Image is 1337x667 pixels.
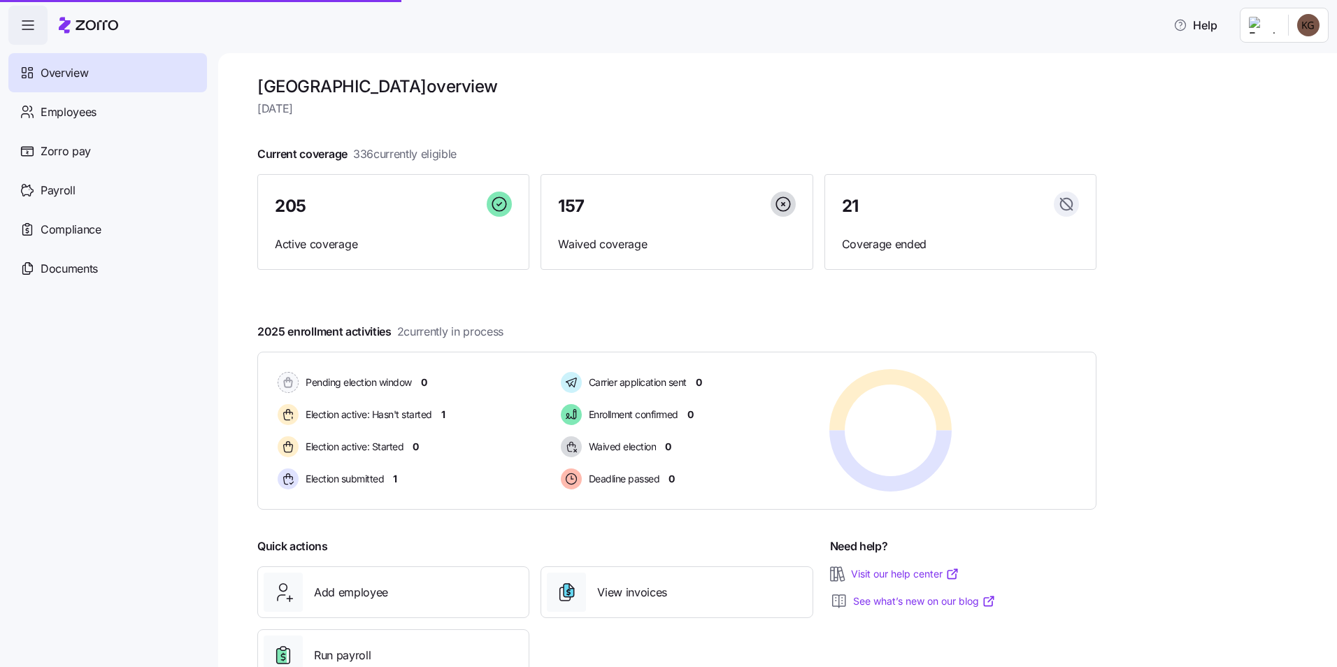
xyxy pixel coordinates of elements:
span: [DATE] [257,100,1096,117]
a: See what’s new on our blog [853,594,996,608]
span: 21 [842,198,859,215]
span: 0 [668,472,675,486]
span: Carrier application sent [585,375,687,389]
span: View invoices [597,584,667,601]
span: Payroll [41,182,76,199]
button: Help [1162,11,1229,39]
span: Quick actions [257,538,328,555]
span: Pending election window [301,375,412,389]
span: 0 [696,375,702,389]
span: Current coverage [257,145,457,163]
a: Zorro pay [8,131,207,171]
span: 0 [687,408,694,422]
span: Run payroll [314,647,371,664]
span: 0 [413,440,419,454]
span: Waived election [585,440,657,454]
span: 0 [421,375,427,389]
span: 1 [393,472,397,486]
span: Overview [41,64,88,82]
span: Employees [41,103,96,121]
span: Zorro pay [41,143,91,160]
span: 157 [558,198,585,215]
span: Need help? [830,538,888,555]
a: Compliance [8,210,207,249]
span: Election active: Started [301,440,403,454]
span: Deadline passed [585,472,660,486]
img: Employer logo [1249,17,1277,34]
span: Waived coverage [558,236,795,253]
a: Documents [8,249,207,288]
span: Documents [41,260,98,278]
span: 2 currently in process [397,323,503,340]
span: 2025 enrollment activities [257,323,503,340]
span: Election active: Hasn't started [301,408,432,422]
span: 1 [441,408,445,422]
a: Visit our help center [851,567,959,581]
span: Compliance [41,221,101,238]
span: 205 [275,198,306,215]
span: Add employee [314,584,388,601]
span: 0 [665,440,671,454]
a: Payroll [8,171,207,210]
span: Active coverage [275,236,512,253]
a: Overview [8,53,207,92]
img: b34cea83cf096b89a2fb04a6d3fa81b3 [1297,14,1320,36]
h1: [GEOGRAPHIC_DATA] overview [257,76,1096,97]
span: Election submitted [301,472,384,486]
a: Employees [8,92,207,131]
span: Enrollment confirmed [585,408,678,422]
span: 336 currently eligible [353,145,457,163]
span: Coverage ended [842,236,1079,253]
span: Help [1173,17,1217,34]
